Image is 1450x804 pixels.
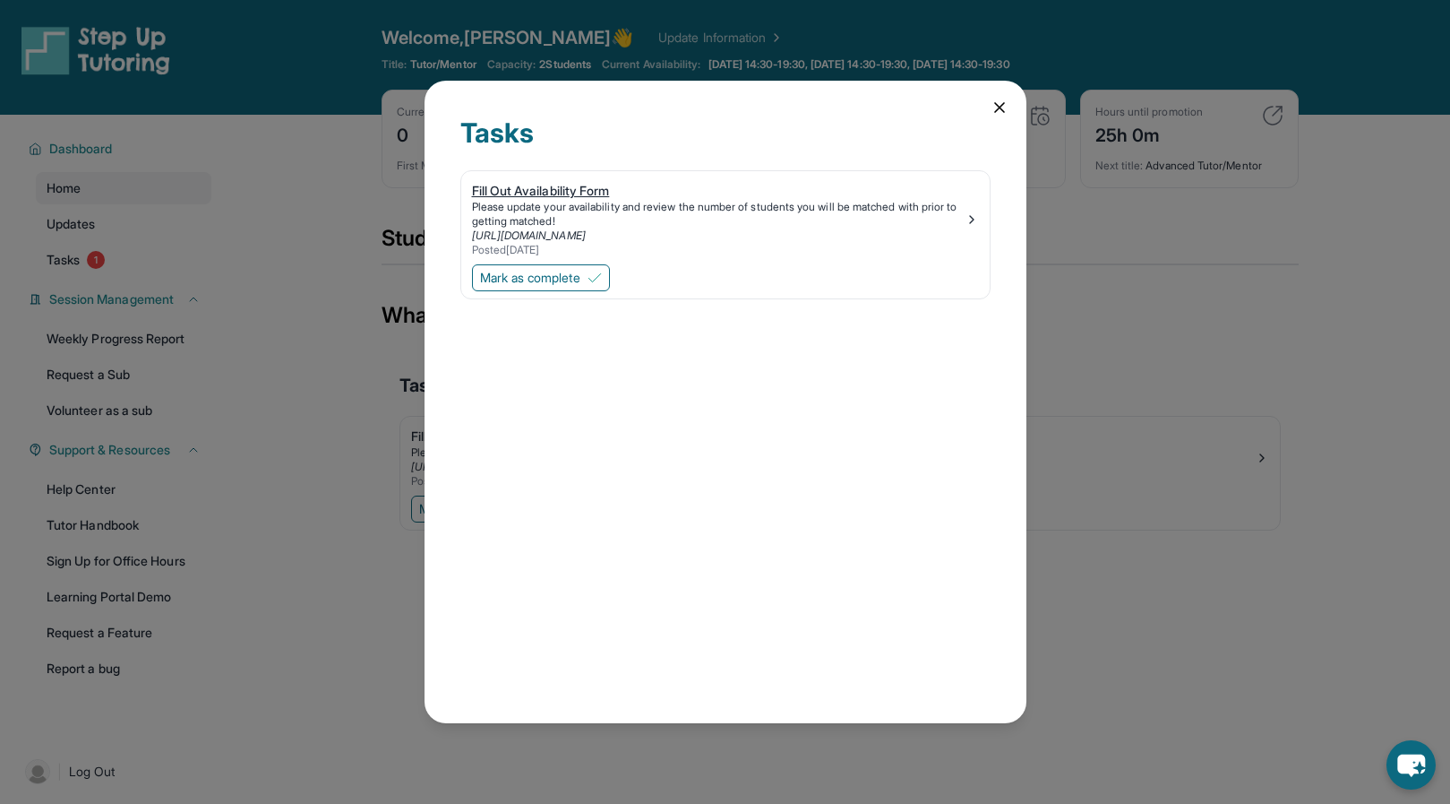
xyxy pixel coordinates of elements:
button: Mark as complete [472,264,610,291]
span: Mark as complete [480,269,580,287]
a: [URL][DOMAIN_NAME] [472,229,586,242]
div: Posted [DATE] [472,243,965,257]
div: Tasks [460,117,991,170]
a: Fill Out Availability FormPlease update your availability and review the number of students you w... [461,171,990,261]
img: Mark as complete [588,271,602,285]
button: chat-button [1386,740,1436,790]
div: Please update your availability and review the number of students you will be matched with prior ... [472,200,965,229]
div: Fill Out Availability Form [472,182,965,200]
